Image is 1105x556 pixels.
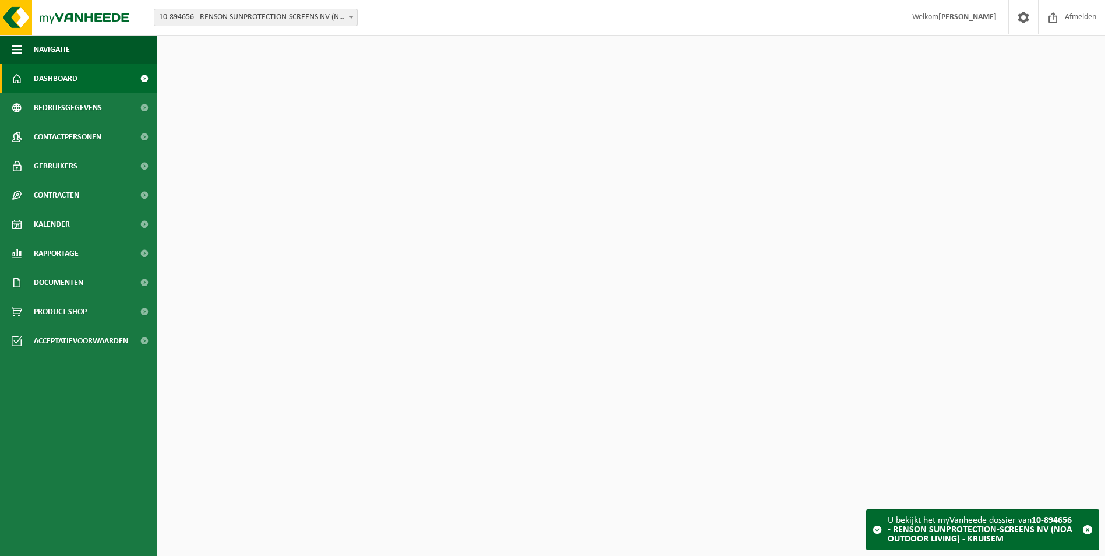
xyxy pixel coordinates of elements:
[938,13,997,22] strong: [PERSON_NAME]
[34,268,83,297] span: Documenten
[34,239,79,268] span: Rapportage
[34,152,77,181] span: Gebruikers
[34,93,102,122] span: Bedrijfsgegevens
[154,9,358,26] span: 10-894656 - RENSON SUNPROTECTION-SCREENS NV (NOA OUTDOOR LIVING) - KRUISEM
[34,35,70,64] span: Navigatie
[34,122,101,152] span: Contactpersonen
[34,297,87,326] span: Product Shop
[34,181,79,210] span: Contracten
[34,326,128,356] span: Acceptatievoorwaarden
[888,516,1072,544] strong: 10-894656 - RENSON SUNPROTECTION-SCREENS NV (NOA OUTDOOR LIVING) - KRUISEM
[34,210,70,239] span: Kalender
[888,510,1076,550] div: U bekijkt het myVanheede dossier van
[34,64,77,93] span: Dashboard
[154,9,357,26] span: 10-894656 - RENSON SUNPROTECTION-SCREENS NV (NOA OUTDOOR LIVING) - KRUISEM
